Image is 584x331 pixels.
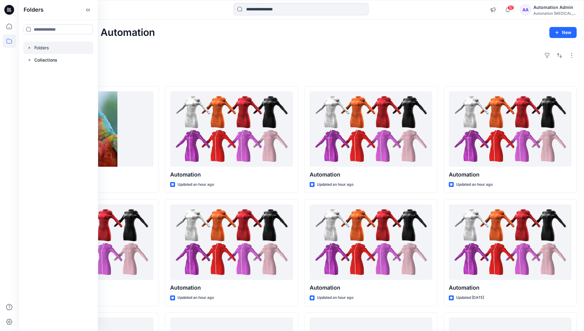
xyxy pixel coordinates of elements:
button: New [549,27,577,38]
p: Updated an hour ago [177,181,214,188]
a: Automation [449,91,571,167]
p: Updated an hour ago [317,295,353,301]
a: Automation [449,204,571,280]
p: Updated [DATE] [456,295,484,301]
p: Updated an hour ago [177,295,214,301]
span: 10 [507,5,514,10]
div: Automation [MEDICAL_DATA]... [533,11,576,16]
p: Updated an hour ago [317,181,353,188]
div: AA [520,4,531,15]
p: Automation [170,283,293,292]
p: Automation [449,170,571,179]
a: Automation [310,204,432,280]
a: Automation [170,204,293,280]
p: Automation [170,170,293,179]
p: Automation [449,283,571,292]
p: Automation [310,170,432,179]
a: Automation [310,91,432,167]
p: Updated an hour ago [456,181,493,188]
a: Automation [170,91,293,167]
p: Automation [310,283,432,292]
p: Collections [34,56,57,64]
div: Automation Admin [533,4,576,11]
h4: Styles [26,73,577,80]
